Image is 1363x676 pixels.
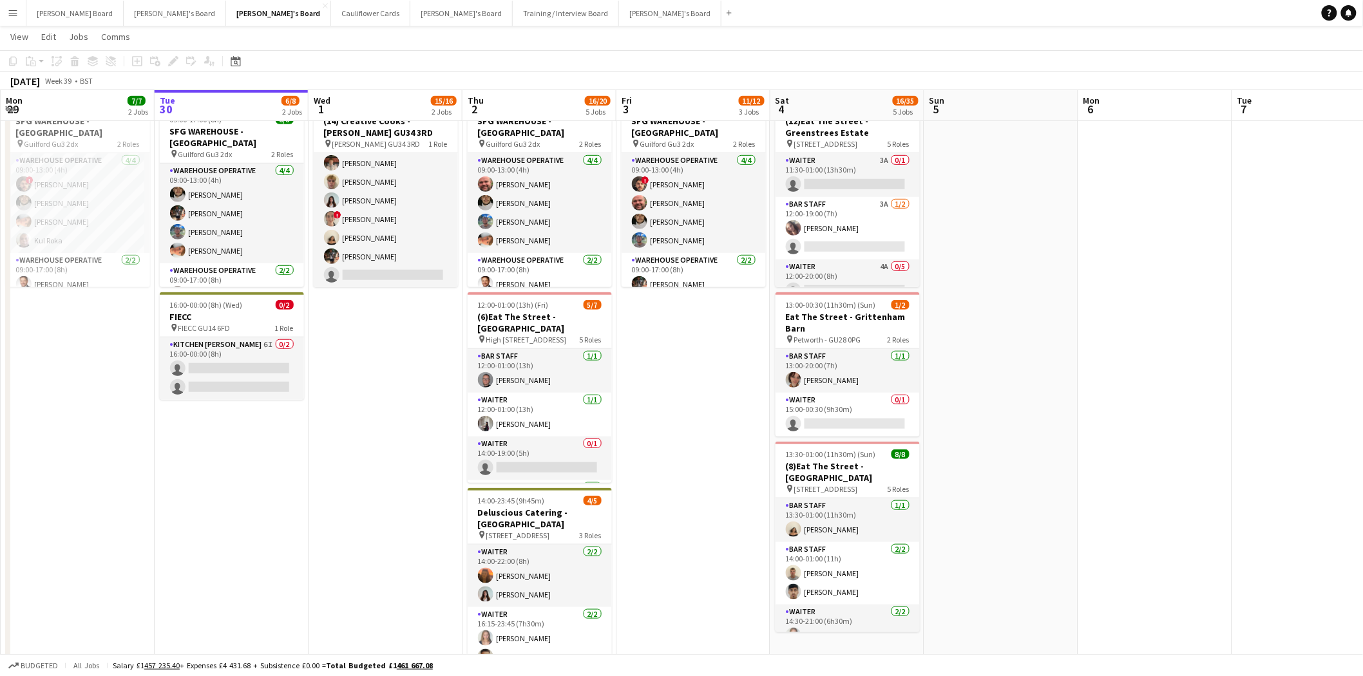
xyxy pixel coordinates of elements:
[888,335,910,344] span: 2 Roles
[26,1,124,26] button: [PERSON_NAME] Board
[776,292,920,437] app-job-card: 13:00-00:30 (11h30m) (Sun)1/2Eat The Street - Grittenham Barn Petworth - GU28 0PG2 RolesBAR STAFF...
[776,95,790,106] span: Sat
[929,95,945,106] span: Sun
[160,95,175,106] span: Tue
[160,292,304,400] app-job-card: 16:00-00:00 (8h) (Wed)0/2FIECC FIECC GU14 6FD1 RoleKitchen [PERSON_NAME]6I0/216:00-00:00 (8h)
[36,28,61,45] a: Edit
[776,153,920,197] app-card-role: Waiter3A0/111:30-01:00 (13h30m)
[160,164,304,263] app-card-role: Warehouse Operative4/409:00-13:00 (4h)[PERSON_NAME][PERSON_NAME][PERSON_NAME][PERSON_NAME]
[642,176,649,184] span: !
[486,530,550,540] span: [STREET_ADDRESS]
[739,107,764,117] div: 3 Jobs
[891,300,910,310] span: 1/2
[144,661,180,670] tcxspan: Call 457 235.40 via 3CX
[776,97,920,287] div: 11:30-01:00 (13h30m) (Sun)3/12(12)Eat The Street -Greenstrees Estate [STREET_ADDRESS]5 RolesWaite...
[620,102,632,117] span: 3
[622,95,632,106] span: Fri
[640,139,694,149] span: Guilford Gu3 2dx
[734,139,756,149] span: 2 Roles
[178,149,233,159] span: Guilford Gu3 2dx
[160,97,304,287] app-job-card: In progress09:00-17:00 (8h)6/6SFG WAREHOUSE - [GEOGRAPHIC_DATA] Guilford Gu3 2dx2 RolesWarehouse ...
[160,337,304,400] app-card-role: Kitchen [PERSON_NAME]6I0/216:00-00:00 (8h)
[776,311,920,334] h3: Eat The Street - Grittenham Barn
[275,323,294,333] span: 1 Role
[160,311,304,323] h3: FIECC
[794,484,858,494] span: [STREET_ADDRESS]
[776,605,920,667] app-card-role: Waiter2/214:30-21:00 (6h30m)[PERSON_NAME]
[1235,102,1252,117] span: 7
[6,115,150,138] h3: SFG WAREHOUSE - [GEOGRAPHIC_DATA]
[776,442,920,632] app-job-card: 13:30-01:00 (11h30m) (Sun)8/8(8)Eat The Street -[GEOGRAPHIC_DATA] [STREET_ADDRESS]5 RolesBAR STAF...
[128,107,148,117] div: 2 Jobs
[893,96,919,106] span: 16/35
[43,76,75,86] span: Week 39
[468,349,612,393] app-card-role: BAR STAFF1/112:00-01:00 (13h)[PERSON_NAME]
[580,335,602,344] span: 5 Roles
[6,97,150,287] app-job-card: 09:00-17:00 (8h)6/6SFG WAREHOUSE - [GEOGRAPHIC_DATA] Guilford Gu3 2dx2 RolesWarehouse Operative4/...
[314,97,458,287] app-job-card: 11:15-15:15 (4h)14/15(14) Creative Cooks - [PERSON_NAME] GU34 3RD [PERSON_NAME] GU34 3RD1 Role[PE...
[776,259,920,378] app-card-role: Waiter4A0/512:00-20:00 (8h)
[776,498,920,542] app-card-role: BAR STAFF1/113:30-01:00 (11h30m)[PERSON_NAME]
[101,31,130,42] span: Comms
[64,28,93,45] a: Jobs
[468,97,612,287] app-job-card: 09:00-17:00 (8h)6/6SFG WAREHOUSE - [GEOGRAPHIC_DATA] Guilford Gu3 2dx2 RolesWarehouse Operative4/...
[6,153,150,253] app-card-role: Warehouse Operative4/409:00-13:00 (4h)![PERSON_NAME][PERSON_NAME][PERSON_NAME]Kul Roka
[486,335,567,344] span: High [STREET_ADDRESS]
[21,661,58,670] span: Budgeted
[6,659,60,673] button: Budgeted
[113,661,433,670] div: Salary £1 + Expenses £4 431.68 + Subsistence £0.00 =
[272,149,294,159] span: 2 Roles
[622,253,766,315] app-card-role: Warehouse Operative2/209:00-17:00 (8h)[PERSON_NAME]
[776,349,920,393] app-card-role: BAR STAFF1/113:00-20:00 (7h)[PERSON_NAME]
[468,292,612,483] app-job-card: 12:00-01:00 (13h) (Fri)5/7(6)Eat The Street -[GEOGRAPHIC_DATA] High [STREET_ADDRESS]5 RolesBAR ST...
[276,300,294,310] span: 0/2
[6,253,150,315] app-card-role: Warehouse Operative2/209:00-17:00 (8h)[PERSON_NAME]
[468,393,612,437] app-card-role: Waiter1/112:00-01:00 (13h)[PERSON_NAME]
[326,661,433,670] span: Total Budgeted £1
[888,139,910,149] span: 5 Roles
[928,102,945,117] span: 5
[80,76,93,86] div: BST
[580,530,602,540] span: 3 Roles
[334,211,341,219] span: !
[739,96,765,106] span: 11/12
[786,300,876,310] span: 13:00-00:30 (11h30m) (Sun)
[160,263,304,326] app-card-role: Warehouse Operative2/209:00-17:00 (8h)
[776,542,920,605] app-card-role: BAR STAFF2/214:00-01:00 (11h)[PERSON_NAME][PERSON_NAME]
[468,311,612,334] h3: (6)Eat The Street -[GEOGRAPHIC_DATA]
[513,1,619,26] button: Training / Interview Board
[281,96,300,106] span: 6/8
[585,96,611,106] span: 16/20
[468,253,612,315] app-card-role: Warehouse Operative2/209:00-17:00 (8h)[PERSON_NAME]
[226,1,331,26] button: [PERSON_NAME]'s Board
[622,153,766,253] app-card-role: Warehouse Operative4/409:00-13:00 (4h)![PERSON_NAME][PERSON_NAME][PERSON_NAME][PERSON_NAME]
[1083,95,1100,106] span: Mon
[794,335,861,344] span: Petworth - GU28 0PG
[128,96,146,106] span: 7/7
[586,107,610,117] div: 5 Jobs
[429,139,448,149] span: 1 Role
[4,102,23,117] span: 29
[26,176,33,184] span: !
[312,102,330,117] span: 1
[468,437,612,480] app-card-role: Waiter0/114:00-19:00 (5h)
[468,95,484,106] span: Thu
[10,75,40,88] div: [DATE]
[893,107,918,117] div: 5 Jobs
[331,1,410,26] button: Cauliflower Cards
[69,31,88,42] span: Jobs
[6,95,23,106] span: Mon
[118,139,140,149] span: 2 Roles
[774,102,790,117] span: 4
[178,323,231,333] span: FIECC GU14 6FD
[160,126,304,149] h3: SFG WAREHOUSE - [GEOGRAPHIC_DATA]
[619,1,721,26] button: [PERSON_NAME]'s Board
[888,484,910,494] span: 5 Roles
[10,31,28,42] span: View
[776,460,920,484] h3: (8)Eat The Street -[GEOGRAPHIC_DATA]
